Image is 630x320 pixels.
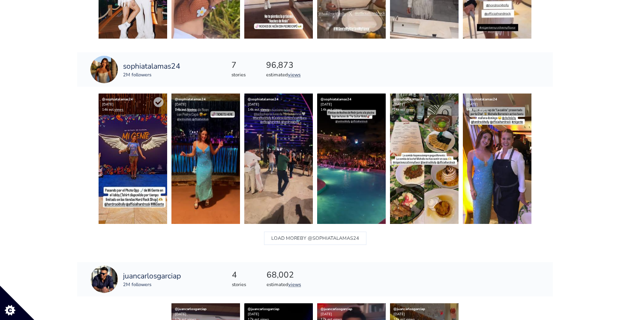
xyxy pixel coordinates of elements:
[90,56,118,83] img: 30787432434.jpg
[393,307,425,311] a: @juancarlosgarciap
[267,281,301,289] div: estimated
[187,107,196,112] a: views
[244,94,313,116] div: [DATE] 14k est.
[266,59,300,72] div: 96,873
[466,97,497,102] a: @sophiatalamas24
[248,307,279,311] a: @juancarlosgarciap
[171,94,240,116] div: [DATE] 14k est.
[123,72,180,79] div: 2M followers
[321,97,351,102] a: @sophiatalamas24
[123,281,181,289] div: 2M followers
[463,94,531,116] div: [DATE] 14k est.
[266,72,300,79] div: estimated
[248,97,279,102] a: @sophiatalamas24
[175,97,206,102] a: @sophiatalamas24
[264,232,366,245] button: LOAD MOREBY @sophiatalamas24
[231,72,246,79] div: stories
[123,60,180,72] a: sophiatalamas24
[102,97,133,102] a: @sophiatalamas24
[260,107,269,112] a: views
[288,72,300,78] a: views
[232,269,246,281] div: 4
[390,94,459,116] div: [DATE] 14k est.
[231,59,246,72] div: 7
[300,233,359,244] span: BY @sophiatalamas24
[267,269,301,281] div: 68,002
[479,107,488,112] a: views
[321,307,352,311] a: @juancarlosgarciap
[175,307,207,311] a: @juancarlosgarciap
[90,266,118,293] img: 175507268.jpg
[99,94,167,116] div: [DATE] 14k est.
[333,107,342,112] a: views
[406,107,415,112] a: views
[123,270,181,281] a: juancarlosgarciap
[288,281,301,288] a: views
[232,281,246,289] div: stories
[317,94,386,116] div: [DATE] 14k est.
[393,97,424,102] a: @sophiatalamas24
[114,107,123,112] a: views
